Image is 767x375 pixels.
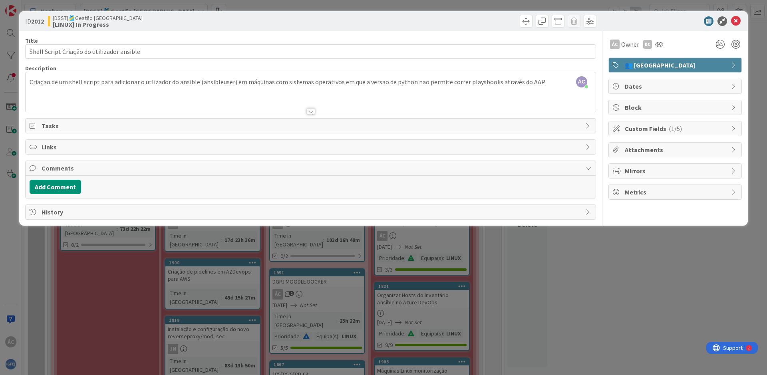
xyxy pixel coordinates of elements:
[53,21,143,28] b: [LINUX] In Progress
[625,124,727,133] span: Custom Fields
[42,142,581,152] span: Links
[621,40,639,49] span: Owner
[42,3,44,10] div: 2
[610,40,620,49] div: ÁC
[42,207,581,217] span: History
[42,121,581,131] span: Tasks
[42,163,581,173] span: Comments
[25,65,56,72] span: Description
[25,37,38,44] label: Title
[625,187,727,197] span: Metrics
[576,76,587,87] span: ÁC
[25,44,596,59] input: type card name here...
[625,145,727,155] span: Attachments
[643,40,652,49] div: BC
[31,17,44,25] b: 2012
[53,15,143,21] span: [DSST]🎽Gestão [GEOGRAPHIC_DATA]
[669,125,682,133] span: ( 1/5 )
[25,16,44,26] span: ID
[625,60,727,70] span: 👥 [GEOGRAPHIC_DATA]
[625,166,727,176] span: Mirrors
[17,1,36,11] span: Support
[30,180,81,194] button: Add Comment
[30,77,592,87] p: Criação de um shell script para adicionar o utlizador do ansible (ansibleuser) em máquinas com si...
[625,81,727,91] span: Dates
[625,103,727,112] span: Block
